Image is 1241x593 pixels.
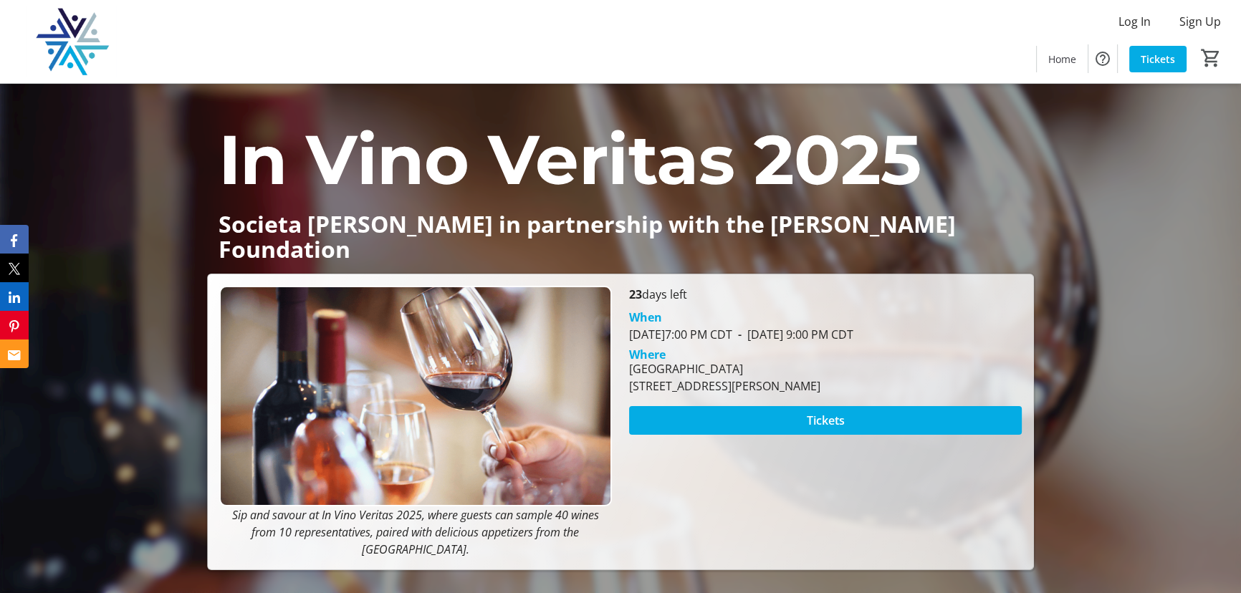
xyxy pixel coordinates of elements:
em: Sip and savour at In Vino Veritas 2025, where guests can sample 40 wines from 10 representatives,... [232,507,599,557]
img: DASCH Foundation's Logo [9,6,136,77]
span: Tickets [1141,52,1175,67]
span: [DATE] 9:00 PM CDT [732,327,853,342]
div: When [629,309,662,326]
a: Home [1037,46,1088,72]
button: Cart [1198,45,1224,71]
a: Tickets [1129,46,1187,72]
button: Tickets [629,406,1022,435]
button: Log In [1107,10,1162,33]
span: Log In [1118,13,1151,30]
button: Sign Up [1168,10,1232,33]
div: Where [629,349,666,360]
div: [GEOGRAPHIC_DATA] [629,360,820,377]
span: Home [1048,52,1076,67]
span: Tickets [807,412,845,429]
div: [STREET_ADDRESS][PERSON_NAME] [629,377,820,395]
span: [DATE] 7:00 PM CDT [629,327,732,342]
span: Sign Up [1179,13,1221,30]
span: - [732,327,747,342]
p: days left [629,286,1022,303]
button: Help [1088,44,1117,73]
span: 23 [629,286,642,302]
img: Campaign CTA Media Photo [219,286,612,506]
span: In Vino Veritas 2025 [219,117,921,201]
p: Societa [PERSON_NAME] in partnership with the [PERSON_NAME] Foundation [219,211,1023,261]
